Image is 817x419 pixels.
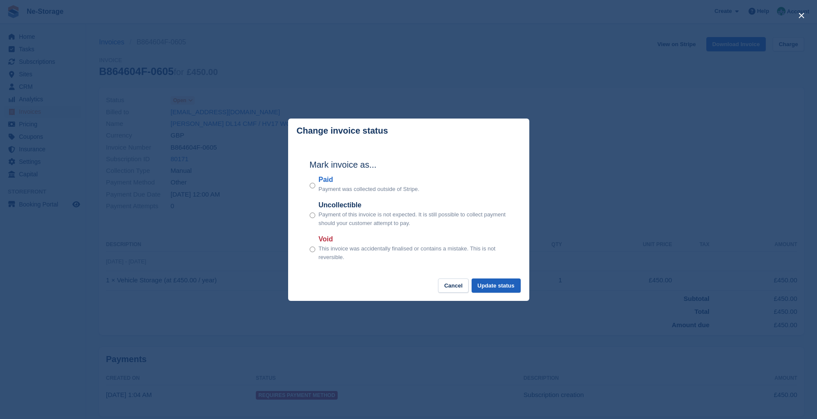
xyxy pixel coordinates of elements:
h2: Mark invoice as... [310,158,508,171]
p: This invoice was accidentally finalised or contains a mistake. This is not reversible. [319,244,508,261]
button: close [795,9,808,22]
button: Cancel [438,278,469,293]
label: Paid [319,175,419,185]
button: Update status [472,278,521,293]
p: Payment of this invoice is not expected. It is still possible to collect payment should your cust... [319,210,508,227]
label: Void [319,234,508,244]
p: Payment was collected outside of Stripe. [319,185,419,194]
label: Uncollectible [319,200,508,210]
p: Change invoice status [297,126,388,136]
